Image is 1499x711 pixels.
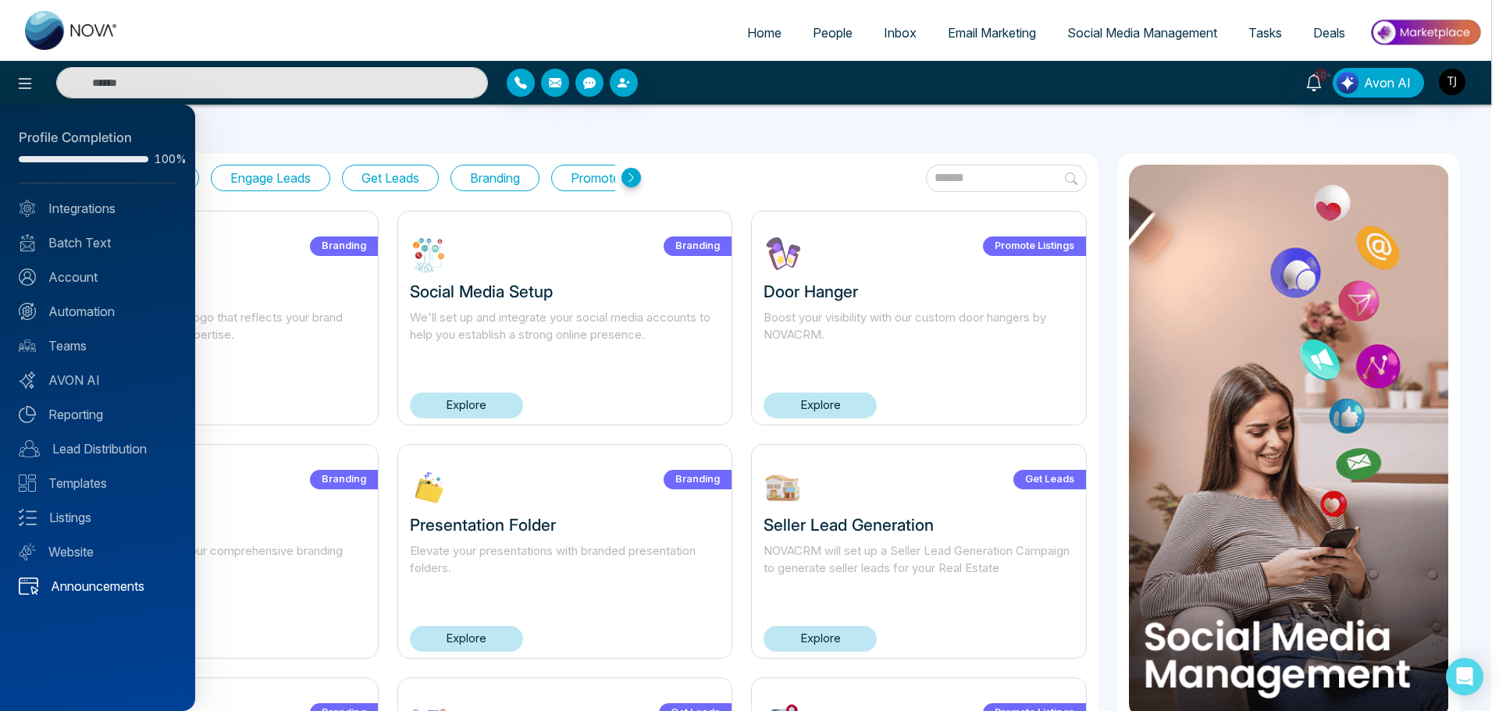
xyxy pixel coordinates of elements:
img: Listings.svg [19,509,37,526]
a: AVON AI [19,371,176,389]
img: Templates.svg [19,475,36,492]
img: Integrated.svg [19,200,36,217]
a: Teams [19,336,176,355]
a: Batch Text [19,233,176,252]
a: Templates [19,474,176,492]
a: Announcements [19,577,176,595]
img: team.svg [19,337,36,354]
a: Listings [19,508,176,527]
img: Lead-dist.svg [19,440,40,457]
a: Lead Distribution [19,439,176,458]
a: Reporting [19,405,176,424]
img: Automation.svg [19,303,36,320]
a: Website [19,542,176,561]
img: batch_text_white.png [19,234,36,251]
img: Account.svg [19,268,36,286]
img: Avon-AI.svg [19,371,36,389]
div: Open Intercom Messenger [1446,658,1483,695]
img: Website.svg [19,543,36,560]
a: Automation [19,302,176,321]
a: Account [19,268,176,286]
img: announcements.svg [19,578,38,595]
span: 100% [155,154,176,165]
a: Integrations [19,199,176,218]
div: Profile Completion [19,128,176,148]
img: Reporting.svg [19,406,36,423]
